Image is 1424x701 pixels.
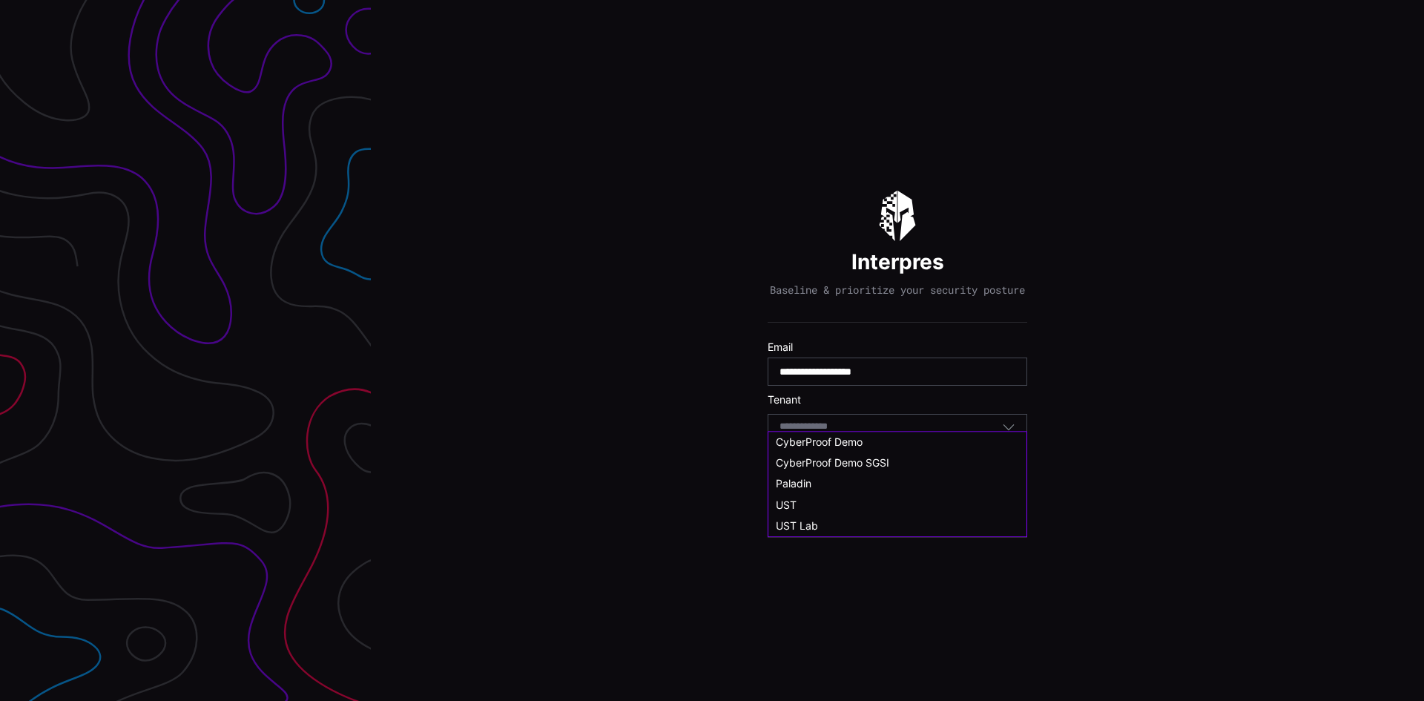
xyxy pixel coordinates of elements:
[851,249,944,275] h1: Interpres
[776,456,889,469] span: CyberProof Demo SGSI
[768,393,1027,407] label: Tenant
[776,478,811,490] span: Paladin
[776,498,797,511] span: UST
[1002,420,1015,433] button: Toggle options menu
[776,519,818,532] span: UST Lab
[768,340,1027,354] label: Email
[770,283,1025,297] p: Baseline & prioritize your security posture
[776,435,863,448] span: CyberProof Demo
